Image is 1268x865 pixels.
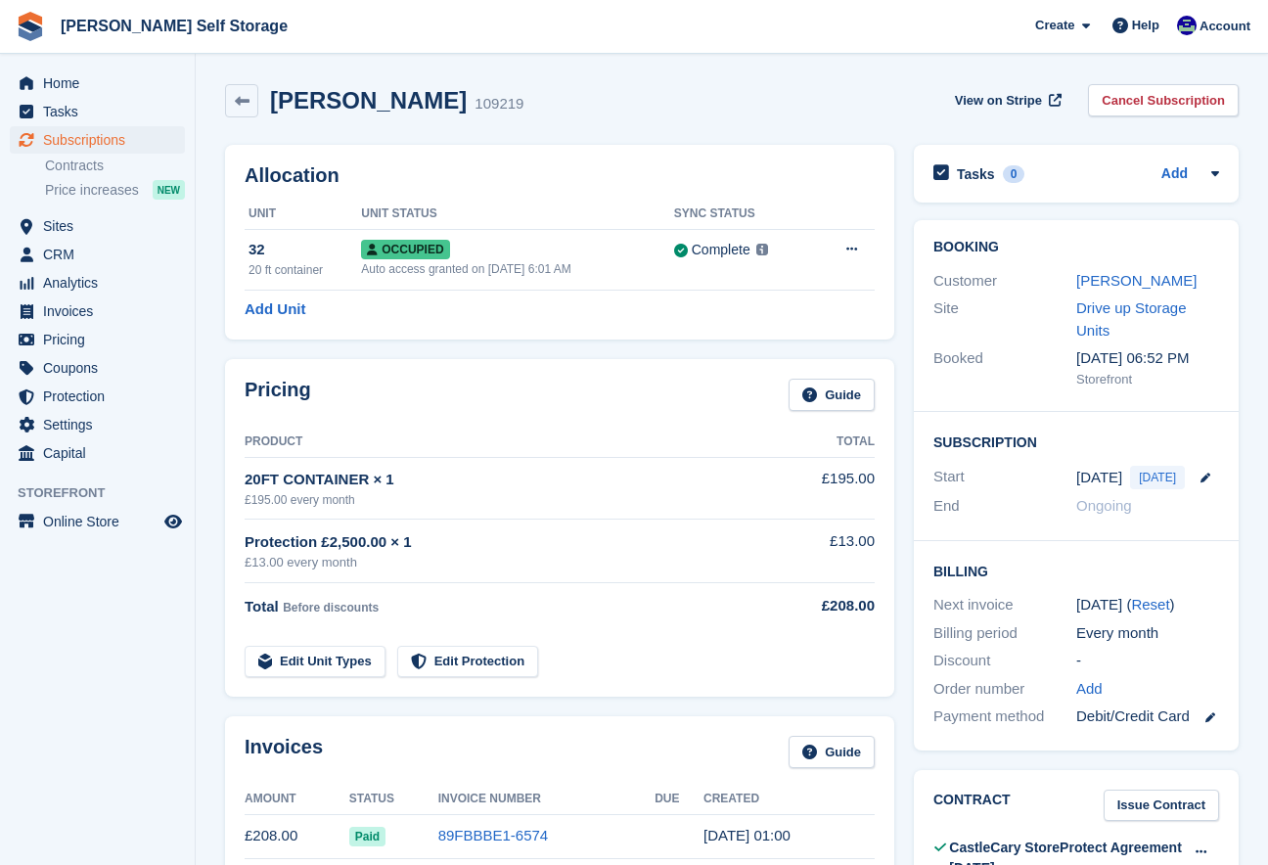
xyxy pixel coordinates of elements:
a: Edit Unit Types [245,646,385,678]
img: stora-icon-8386f47178a22dfd0bd8f6a31ec36ba5ce8667c1dd55bd0f319d3a0aa187defe.svg [16,12,45,41]
th: Amount [245,784,349,815]
span: Settings [43,411,160,438]
a: [PERSON_NAME] Self Storage [53,10,295,42]
div: Order number [933,678,1076,701]
div: Billing period [933,622,1076,645]
th: Status [349,784,438,815]
h2: Billing [933,561,1219,580]
a: menu [10,439,185,467]
span: Home [43,69,160,97]
th: Product [245,427,778,458]
div: NEW [153,180,185,200]
div: - [1076,650,1219,672]
span: Pricing [43,326,160,353]
a: menu [10,354,185,382]
h2: Allocation [245,164,875,187]
a: menu [10,126,185,154]
a: menu [10,69,185,97]
a: menu [10,212,185,240]
div: End [933,495,1076,518]
div: Storefront [1076,370,1219,389]
span: Before discounts [283,601,379,615]
th: Unit [245,199,361,230]
span: Protection [43,383,160,410]
a: View on Stripe [947,84,1065,116]
td: £195.00 [778,457,875,519]
span: Paid [349,827,385,846]
h2: Invoices [245,736,323,768]
span: Storefront [18,483,195,503]
a: Price increases NEW [45,179,185,201]
span: Invoices [43,297,160,325]
h2: Booking [933,240,1219,255]
div: 109219 [475,93,523,115]
span: Coupons [43,354,160,382]
div: 20 ft container [249,261,361,279]
span: [DATE] [1130,466,1185,489]
a: Reset [1131,596,1169,613]
img: Justin Farthing [1177,16,1197,35]
div: Start [933,466,1076,489]
span: Account [1200,17,1250,36]
th: Total [778,427,875,458]
div: Debit/Credit Card [1076,706,1219,728]
span: Subscriptions [43,126,160,154]
a: menu [10,241,185,268]
time: 2025-09-20 00:00:34 UTC [703,827,791,843]
a: menu [10,411,185,438]
span: Help [1132,16,1159,35]
span: Ongoing [1076,497,1132,514]
div: Complete [692,240,750,260]
div: Customer [933,270,1076,293]
th: Invoice Number [438,784,656,815]
div: [DATE] 06:52 PM [1076,347,1219,370]
h2: Tasks [957,165,995,183]
div: Booked [933,347,1076,388]
a: Add Unit [245,298,305,321]
td: £208.00 [245,814,349,858]
span: Online Store [43,508,160,535]
a: menu [10,326,185,353]
div: Auto access granted on [DATE] 6:01 AM [361,260,674,278]
a: Add [1076,678,1103,701]
a: Cancel Subscription [1088,84,1239,116]
a: Edit Protection [397,646,538,678]
div: Discount [933,650,1076,672]
a: menu [10,98,185,125]
div: £208.00 [778,595,875,617]
th: Created [703,784,875,815]
div: 32 [249,239,361,261]
h2: Contract [933,790,1011,822]
span: Occupied [361,240,449,259]
div: £195.00 every month [245,491,778,509]
th: Sync Status [674,199,814,230]
span: Sites [43,212,160,240]
div: Payment method [933,706,1076,728]
a: menu [10,269,185,296]
a: Guide [789,379,875,411]
time: 2025-09-20 00:00:00 UTC [1076,467,1122,489]
h2: Pricing [245,379,311,411]
span: Tasks [43,98,160,125]
div: £13.00 every month [245,553,778,572]
span: Analytics [43,269,160,296]
span: Total [245,598,279,615]
div: 0 [1003,165,1025,183]
a: Guide [789,736,875,768]
a: menu [10,508,185,535]
a: Preview store [161,510,185,533]
div: Next invoice [933,594,1076,616]
a: 89FBBBE1-6574 [438,827,549,843]
a: [PERSON_NAME] [1076,272,1197,289]
div: [DATE] ( ) [1076,594,1219,616]
a: Contracts [45,157,185,175]
a: menu [10,297,185,325]
span: Capital [43,439,160,467]
span: Price increases [45,181,139,200]
div: Every month [1076,622,1219,645]
th: Due [655,784,703,815]
span: View on Stripe [955,91,1042,111]
h2: [PERSON_NAME] [270,87,467,114]
td: £13.00 [778,520,875,583]
div: Site [933,297,1076,341]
